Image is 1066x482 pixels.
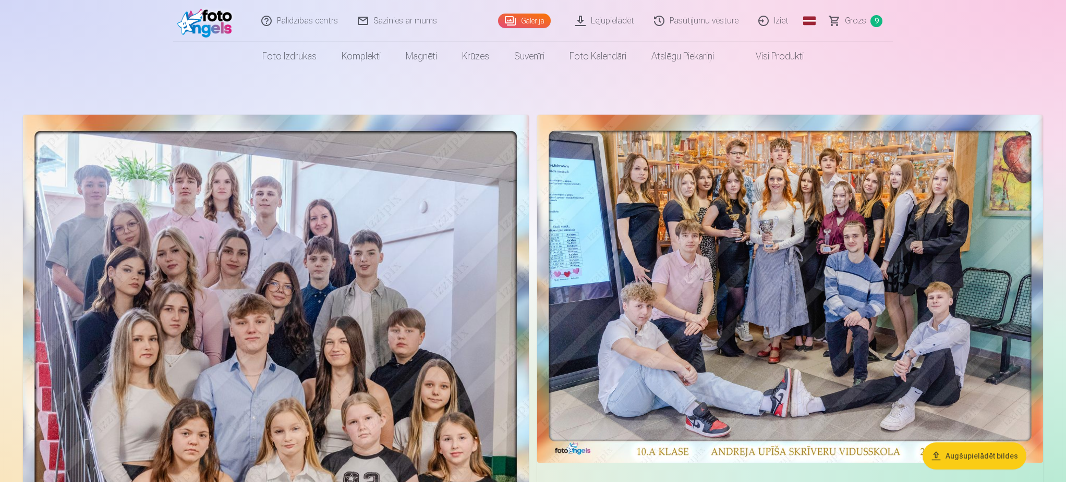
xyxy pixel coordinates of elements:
a: Galerija [498,14,551,28]
a: Atslēgu piekariņi [639,42,726,71]
a: Foto izdrukas [250,42,329,71]
a: Visi produkti [726,42,816,71]
a: Komplekti [329,42,393,71]
a: Krūzes [450,42,502,71]
button: Augšupielādēt bildes [923,442,1026,469]
img: /fa1 [177,4,237,38]
span: 9 [870,15,882,27]
span: Grozs [845,15,866,27]
a: Magnēti [393,42,450,71]
a: Foto kalendāri [557,42,639,71]
a: Suvenīri [502,42,557,71]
